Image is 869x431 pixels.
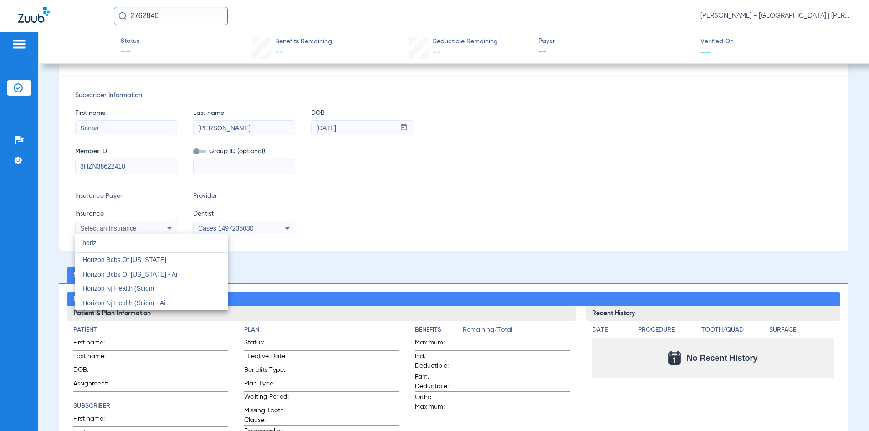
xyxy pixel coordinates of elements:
span: Horizon Nj Health (Scion) - Ai [82,299,165,307]
span: Horizon Bcbs Of [US_STATE] - Ai [82,271,177,278]
input: dropdown search [75,234,228,252]
span: Horizon Nj Health (Scion) [82,285,154,292]
iframe: Chat Widget [823,387,869,431]
span: Horizon Bcbs Of [US_STATE] [82,256,166,263]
